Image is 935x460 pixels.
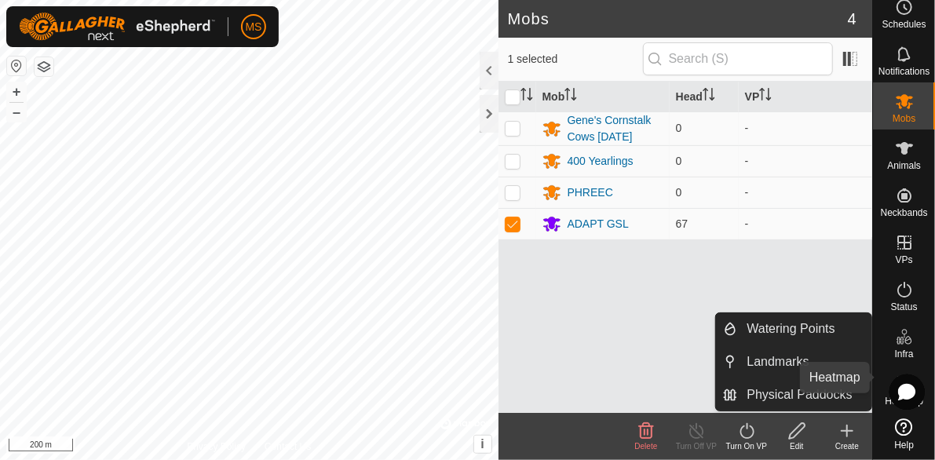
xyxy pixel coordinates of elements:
span: i [480,437,484,451]
div: PHREEC [568,184,613,201]
th: VP [739,82,872,112]
button: Map Layers [35,57,53,76]
span: Help [894,440,914,450]
a: Contact Us [265,440,311,454]
p-sorticon: Activate to sort [703,90,715,103]
div: Edit [772,440,822,452]
li: Landmarks [716,346,871,378]
div: Gene's Cornstalk Cows [DATE] [568,112,663,145]
h2: Mobs [508,9,848,28]
div: ADAPT GSL [568,216,629,232]
span: 0 [676,155,682,167]
span: Physical Paddocks [747,385,853,404]
button: + [7,82,26,101]
span: 1 selected [508,51,643,68]
span: Animals [887,161,921,170]
span: 0 [676,186,682,199]
div: Turn Off VP [671,440,721,452]
div: Turn On VP [721,440,772,452]
span: 67 [676,217,688,230]
button: i [474,436,491,453]
span: Mobs [893,114,915,123]
img: Gallagher Logo [19,13,215,41]
span: Schedules [882,20,926,29]
span: Heatmap [885,396,923,406]
span: Status [890,302,917,312]
a: Landmarks [738,346,872,378]
span: Infra [894,349,913,359]
p-sorticon: Activate to sort [564,90,577,103]
th: Head [670,82,739,112]
td: - [739,145,872,177]
span: Landmarks [747,352,809,371]
span: 4 [848,7,856,31]
li: Physical Paddocks [716,379,871,411]
span: VPs [895,255,912,265]
span: MS [246,19,262,35]
td: - [739,177,872,208]
div: 400 Yearlings [568,153,634,170]
p-sorticon: Activate to sort [759,90,772,103]
a: Physical Paddocks [738,379,872,411]
td: - [739,208,872,239]
button: – [7,103,26,122]
span: Neckbands [880,208,927,217]
span: Watering Points [747,319,835,338]
p-sorticon: Activate to sort [520,90,533,103]
input: Search (S) [643,42,833,75]
span: Delete [635,442,658,451]
a: Privacy Policy [187,440,246,454]
th: Mob [536,82,670,112]
span: 0 [676,122,682,134]
span: Notifications [878,67,930,76]
a: Watering Points [738,313,872,345]
button: Reset Map [7,57,26,75]
div: Create [822,440,872,452]
a: Help [873,412,935,456]
td: - [739,111,872,145]
li: Watering Points [716,313,871,345]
